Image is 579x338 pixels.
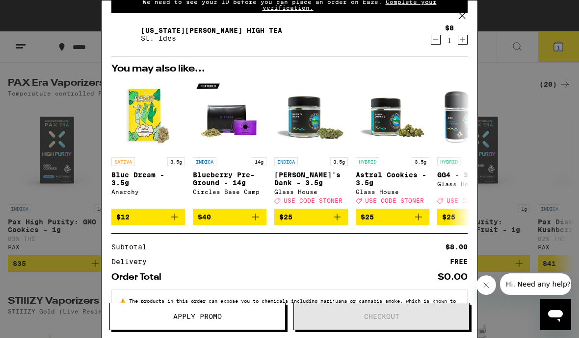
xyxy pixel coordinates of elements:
p: St. Ides [141,34,282,42]
p: 14g [252,157,266,166]
div: $8.00 [446,243,468,250]
iframe: Message from company [500,273,571,295]
div: $0.00 [438,273,468,282]
div: Delivery [111,258,154,265]
div: Anarchy [111,189,185,195]
span: $25 [442,213,455,221]
a: Open page for Astral Cookies - 3.5g from Glass House [356,79,429,209]
p: Blueberry Pre-Ground - 14g [193,171,266,187]
div: Circles Base Camp [193,189,266,195]
a: Open page for Blue Dream - 3.5g from Anarchy [111,79,185,209]
button: Add to bag [437,209,511,225]
span: Apply Promo [173,313,222,320]
img: Georgia Peach High Tea [111,21,139,48]
button: Apply Promo [109,303,286,330]
button: Checkout [293,303,470,330]
span: ⚠️ [120,298,129,304]
div: FREE [450,258,468,265]
button: Increment [458,35,468,45]
iframe: Button to launch messaging window [540,299,571,330]
div: Subtotal [111,243,154,250]
div: Glass House [356,189,429,195]
div: Glass House [274,189,348,195]
span: Checkout [364,313,399,320]
a: Open page for Hank's Dank - 3.5g from Glass House [274,79,348,209]
div: Glass House [437,181,511,187]
p: INDICA [274,157,298,166]
p: 3.5g [412,157,429,166]
img: Glass House - Astral Cookies - 3.5g [356,79,429,152]
button: Add to bag [193,209,266,225]
span: USE CODE STONER [284,197,342,204]
img: Glass House - Hank's Dank - 3.5g [274,79,348,152]
p: GG4 - 3.5g [437,171,511,179]
p: Astral Cookies - 3.5g [356,171,429,187]
p: 3.5g [330,157,348,166]
span: $25 [279,213,292,221]
p: 3.5g [167,157,185,166]
img: Glass House - GG4 - 3.5g [437,79,511,152]
span: USE CODE STONER [447,197,505,204]
h2: You may also like... [111,64,468,74]
span: USE CODE STONER [365,197,424,204]
a: Open page for Blueberry Pre-Ground - 14g from Circles Base Camp [193,79,266,209]
button: Add to bag [356,209,429,225]
span: $12 [116,213,130,221]
iframe: Close message [476,275,496,295]
div: 1 [445,37,454,45]
div: $8 [445,24,454,32]
img: Anarchy - Blue Dream - 3.5g [111,79,185,152]
a: [US_STATE][PERSON_NAME] High Tea [141,26,282,34]
button: Add to bag [274,209,348,225]
img: Circles Base Camp - Blueberry Pre-Ground - 14g [193,79,266,152]
p: INDICA [193,157,216,166]
span: The products in this order can expose you to chemicals including marijuana or cannabis smoke, whi... [120,298,456,315]
p: HYBRID [356,157,379,166]
span: $25 [361,213,374,221]
span: $40 [198,213,211,221]
div: Order Total [111,273,168,282]
p: HYBRID [437,157,461,166]
button: Decrement [431,35,441,45]
p: [PERSON_NAME]'s Dank - 3.5g [274,171,348,187]
button: Add to bag [111,209,185,225]
a: Open page for GG4 - 3.5g from Glass House [437,79,511,209]
p: Blue Dream - 3.5g [111,171,185,187]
